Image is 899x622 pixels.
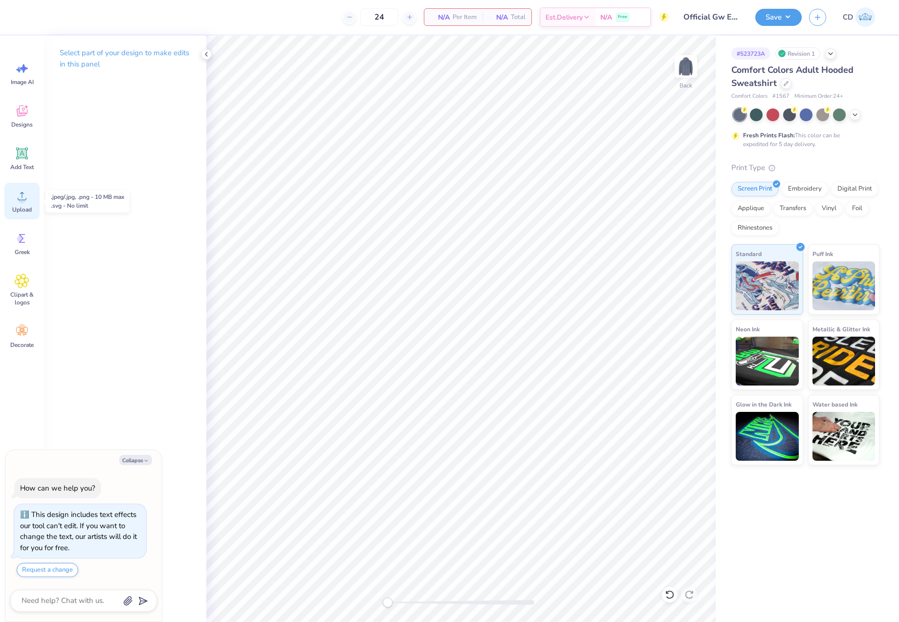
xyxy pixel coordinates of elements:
img: Glow in the Dark Ink [736,412,799,461]
div: How can we help you? [20,483,95,493]
div: .svg - No limit [51,201,124,210]
span: Greek [15,248,30,256]
span: Comfort Colors [731,92,767,101]
span: Est. Delivery [546,12,583,22]
button: Request a change [17,563,78,577]
div: Foil [846,201,869,216]
span: Water based Ink [812,399,857,409]
span: Clipart & logos [6,291,38,306]
p: Select part of your design to make edits in this panel [60,47,191,70]
div: Embroidery [782,182,828,196]
span: Glow in the Dark Ink [736,399,791,409]
span: Neon Ink [736,324,760,334]
div: Accessibility label [383,598,393,607]
span: N/A [600,12,612,22]
span: N/A [488,12,508,22]
span: # 1567 [772,92,789,101]
div: # 523723A [731,47,770,60]
img: Neon Ink [736,337,799,386]
span: Standard [736,249,762,259]
span: Add Text [10,163,34,171]
span: CD [843,12,853,23]
div: Print Type [731,162,879,173]
div: Digital Print [831,182,878,196]
input: – – [360,8,398,26]
a: CD [838,7,879,27]
span: Minimum Order: 24 + [794,92,843,101]
img: Cedric Diasanta [855,7,875,27]
span: Designs [11,121,33,129]
div: Transfers [773,201,812,216]
input: Untitled Design [676,7,748,27]
div: This design includes text effects our tool can't edit. If you want to change the text, our artist... [20,510,137,553]
button: Save [755,9,802,26]
img: Standard [736,261,799,310]
img: Back [676,57,696,76]
span: Comfort Colors Adult Hooded Sweatshirt [731,64,854,89]
div: Back [680,81,692,90]
span: Decorate [10,341,34,349]
span: Upload [12,206,32,214]
span: Total [511,12,526,22]
div: .jpeg/.jpg, .png - 10 MB max [51,193,124,201]
div: Rhinestones [731,221,779,236]
span: Per Item [453,12,477,22]
div: Revision 1 [775,47,820,60]
strong: Fresh Prints Flash: [743,131,795,139]
div: Applique [731,201,770,216]
span: Metallic & Glitter Ink [812,324,870,334]
span: N/A [430,12,450,22]
div: This color can be expedited for 5 day delivery. [743,131,863,149]
span: Free [618,14,627,21]
img: Water based Ink [812,412,876,461]
img: Metallic & Glitter Ink [812,337,876,386]
div: Screen Print [731,182,779,196]
button: Collapse [119,455,152,465]
img: Puff Ink [812,261,876,310]
span: Puff Ink [812,249,833,259]
span: Image AI [11,78,34,86]
div: Vinyl [815,201,843,216]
